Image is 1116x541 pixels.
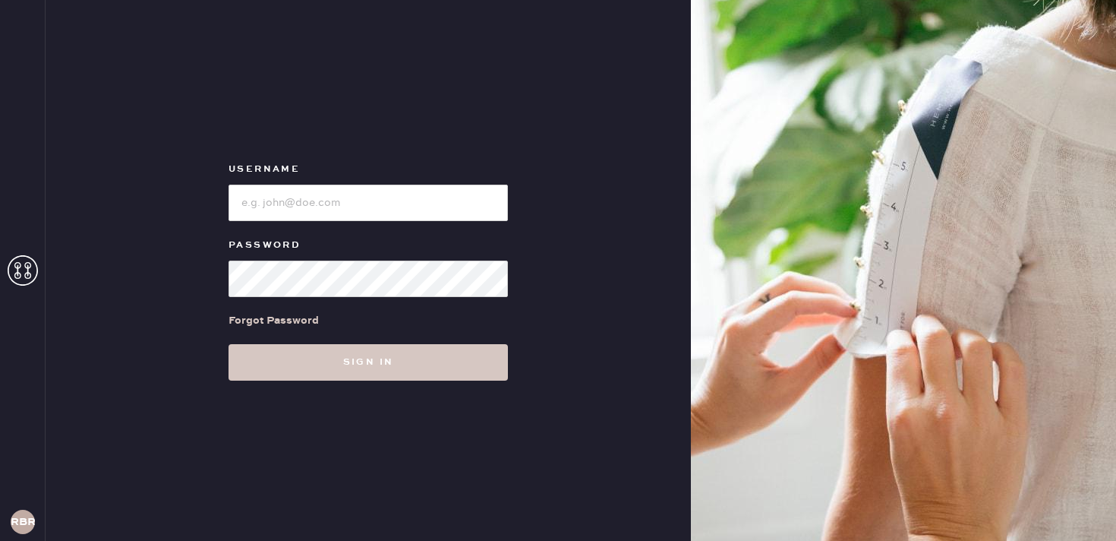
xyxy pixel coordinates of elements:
[229,236,508,255] label: Password
[229,344,508,381] button: Sign in
[229,312,319,329] div: Forgot Password
[11,517,35,527] h3: RBRA
[229,160,508,179] label: Username
[229,297,319,344] a: Forgot Password
[229,185,508,221] input: e.g. john@doe.com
